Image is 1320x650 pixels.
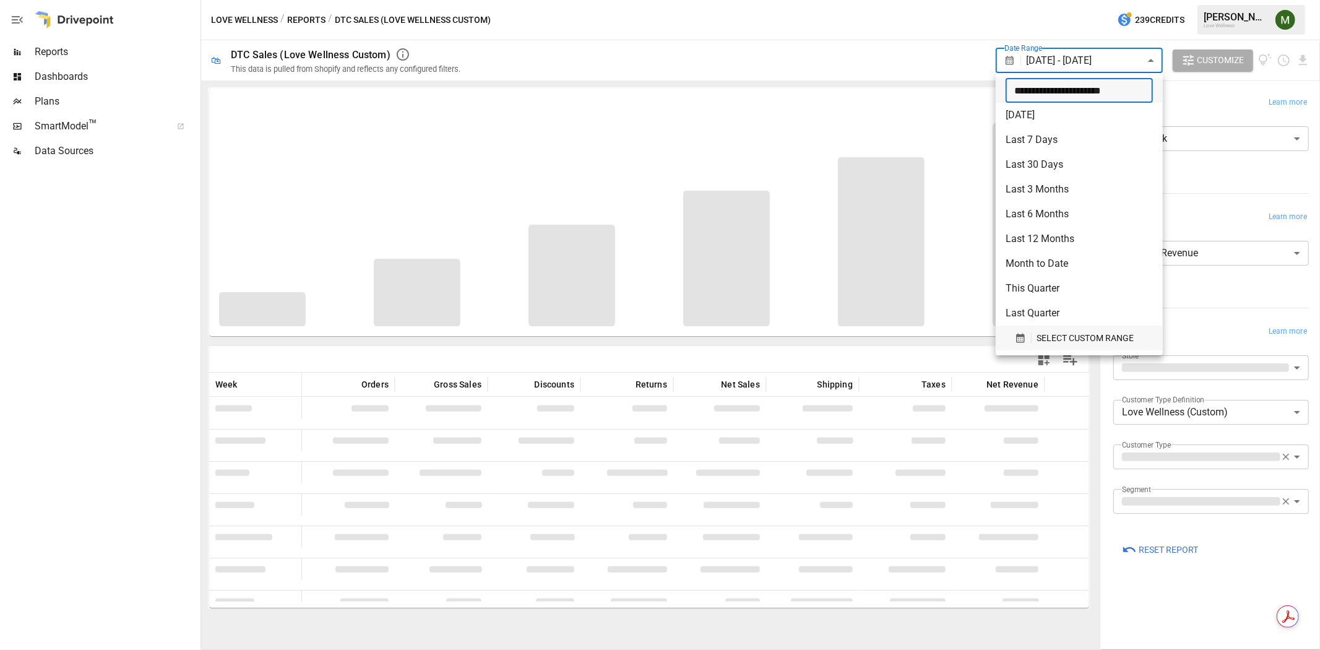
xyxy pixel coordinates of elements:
li: Last 30 Days [996,152,1163,177]
li: Last 12 Months [996,227,1163,251]
li: Month to Date [996,251,1163,276]
li: This Quarter [996,276,1163,301]
li: Last 3 Months [996,177,1163,202]
li: [DATE] [996,103,1163,128]
span: SELECT CUSTOM RANGE [1037,331,1134,346]
li: Last 6 Months [996,202,1163,227]
li: Last 7 Days [996,128,1163,152]
button: SELECT CUSTOM RANGE [1006,326,1153,350]
li: Last Quarter [996,301,1163,326]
